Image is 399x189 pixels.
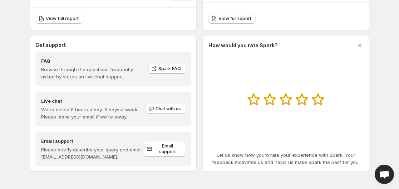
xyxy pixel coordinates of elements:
span: Spark FAQ [158,66,181,72]
button: Chat with us [146,104,185,114]
a: Spark FAQ [148,64,185,74]
a: Email support [144,141,185,157]
p: We're online 8 hours a day, 5 days a week. Please leave your email if we're away. [41,106,145,120]
h3: How would you rate Spark? [208,42,278,49]
span: Chat with us [156,106,181,112]
span: View full report [218,16,251,21]
p: Please briefly describe your query and email [EMAIL_ADDRESS][DOMAIN_NAME]. [41,146,144,160]
a: View full report [208,14,256,24]
p: Let us know how you'd rate your experience with Spark. Your feedback motivates us and helps us ma... [208,151,363,166]
span: Email support [154,143,181,155]
h4: Email support [41,137,144,145]
h4: FAQ [41,57,143,64]
h4: Live chat [41,97,145,105]
a: View full report [36,14,83,24]
span: View full report [46,16,79,21]
h3: Get support [35,42,66,49]
div: Open chat [375,165,394,184]
p: Browse through the questions frequently asked by stores on live chat support. [41,66,143,80]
